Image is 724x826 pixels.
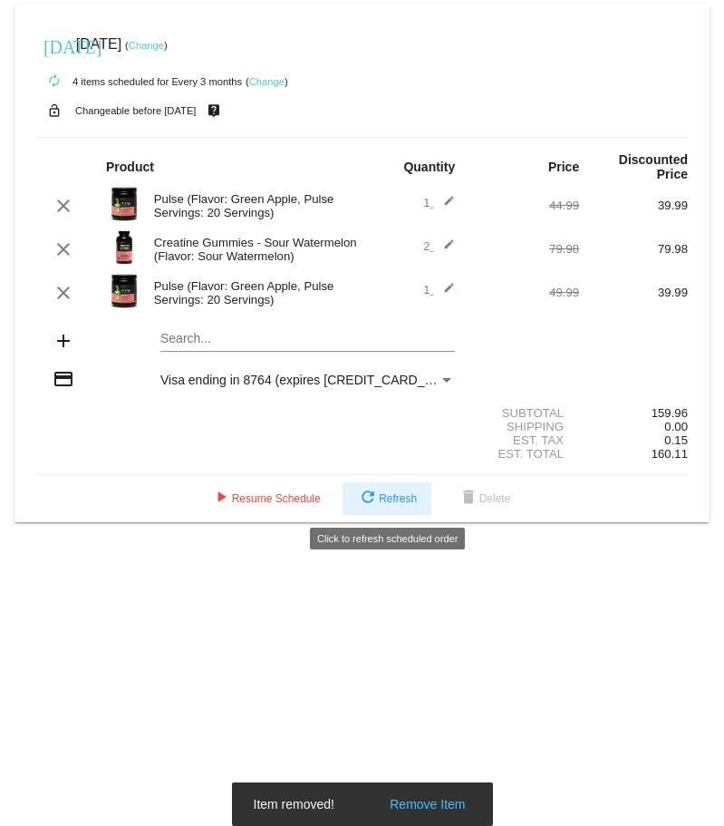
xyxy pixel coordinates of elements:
mat-icon: edit [433,195,455,217]
mat-icon: add [53,330,74,352]
span: Visa ending in 8764 (expires [CREDIT_CARD_DATA]) [160,373,464,387]
mat-icon: clear [53,238,74,260]
input: Search... [160,332,455,346]
span: 2 [423,239,455,253]
img: Image-1-Creatine-Gummies-SW-1000Xx1000.png [106,229,142,266]
simple-snack-bar: Item removed! [254,795,471,813]
span: 160.11 [652,447,688,461]
small: ( ) [125,40,168,51]
div: Creatine Gummies - Sour Watermelon (Flavor: Sour Watermelon) [145,236,362,263]
small: Changeable before [DATE] [75,105,197,116]
mat-icon: clear [53,195,74,217]
strong: Discounted Price [619,152,688,181]
button: Refresh [343,482,431,515]
mat-icon: autorenew [43,71,65,92]
span: Refresh [357,492,417,505]
span: 0.00 [664,420,688,433]
mat-icon: clear [53,282,74,304]
a: Change [129,40,164,51]
span: 0.15 [664,433,688,447]
strong: Quantity [403,160,455,174]
div: Pulse (Flavor: Green Apple, Pulse Servings: 20 Servings) [145,192,362,219]
div: Est. Tax [470,433,579,447]
small: 4 items scheduled for Every 3 months [36,76,242,87]
span: 1 [423,283,455,296]
mat-icon: [DATE] [43,34,65,56]
div: 79.98 [579,242,688,256]
mat-icon: lock_open [43,99,65,122]
div: Pulse (Flavor: Green Apple, Pulse Servings: 20 Servings) [145,279,362,306]
div: 39.99 [579,286,688,299]
div: Subtotal [470,406,579,420]
div: 79.98 [470,242,579,256]
mat-icon: delete [458,488,479,510]
div: 39.99 [579,199,688,212]
img: Image-1-Carousel-Pulse-20S-Green-Apple-Transp.png [106,186,142,222]
a: Change [249,76,285,87]
span: 1 [423,196,455,209]
div: Shipping [470,420,579,433]
div: 44.99 [470,199,579,212]
mat-icon: refresh [357,488,379,510]
button: Delete [443,482,526,515]
div: Est. Total [470,447,579,461]
small: ( ) [246,76,288,87]
button: Resume Schedule [196,482,335,515]
strong: Product [106,160,154,174]
mat-icon: edit [433,282,455,304]
mat-icon: play_arrow [210,488,232,510]
span: Delete [458,492,511,505]
mat-icon: live_help [203,99,225,122]
img: Image-1-Carousel-Pulse-20S-Green-Apple-Transp.png [106,273,142,309]
strong: Price [548,160,579,174]
span: Resume Schedule [210,492,321,505]
div: 159.96 [579,406,688,420]
mat-select: Payment Method [160,373,455,387]
mat-icon: edit [433,238,455,260]
div: 49.99 [470,286,579,299]
mat-icon: credit_card [53,368,74,390]
button: Remove Item [384,795,470,813]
